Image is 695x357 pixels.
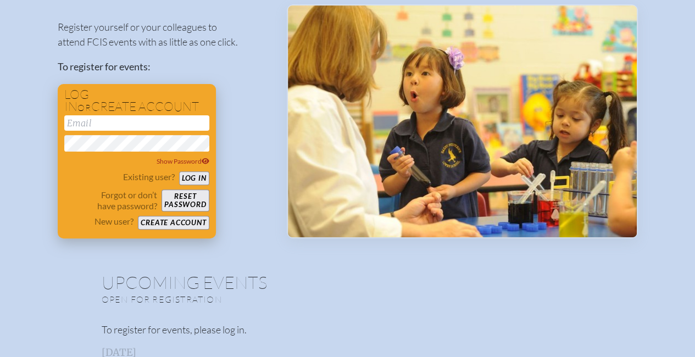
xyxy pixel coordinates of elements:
[157,157,209,165] span: Show Password
[94,216,134,227] p: New user?
[64,88,209,113] h1: Log in create account
[138,216,209,230] button: Create account
[77,102,91,113] span: or
[58,20,269,49] p: Register yourself or your colleagues to attend FCIS events with as little as one click.
[102,274,594,291] h1: Upcoming Events
[102,294,392,305] p: Open for registration
[64,115,209,131] input: Email
[288,5,637,237] img: Events
[64,189,158,211] p: Forgot or don’t have password?
[162,189,209,211] button: Resetpassword
[123,171,175,182] p: Existing user?
[102,322,594,337] p: To register for events, please log in.
[179,171,209,185] button: Log in
[58,59,269,74] p: To register for events:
